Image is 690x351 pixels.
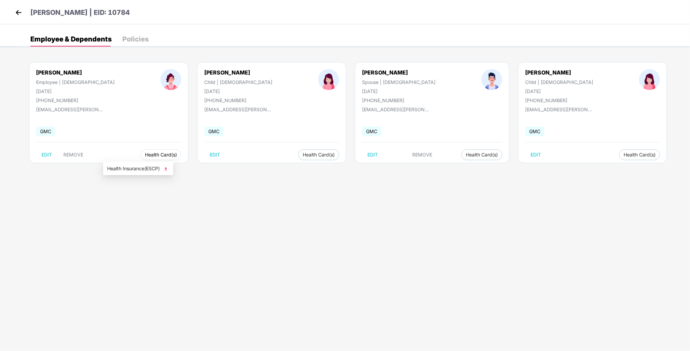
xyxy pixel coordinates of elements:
[619,149,660,160] button: Health Card(s)
[36,126,55,136] span: GMC
[362,97,436,103] div: [PHONE_NUMBER]
[145,153,177,156] span: Health Card(s)
[407,149,438,160] button: REMOVE
[362,79,436,85] div: Spouse | [DEMOGRAPHIC_DATA]
[160,69,181,90] img: profileImage
[298,149,339,160] button: Health Card(s)
[204,107,272,112] div: [EMAIL_ADDRESS][PERSON_NAME][DOMAIN_NAME]
[466,153,498,156] span: Health Card(s)
[58,149,89,160] button: REMOVE
[36,79,115,85] div: Employee | [DEMOGRAPHIC_DATA]
[639,69,660,90] img: profileImage
[36,97,115,103] div: [PHONE_NUMBER]
[362,126,381,136] span: GMC
[461,149,502,160] button: Health Card(s)
[30,7,130,18] p: [PERSON_NAME] | EID: 10784
[362,149,383,160] button: EDIT
[362,69,436,76] div: [PERSON_NAME]
[525,88,593,94] div: [DATE]
[210,152,220,157] span: EDIT
[525,126,544,136] span: GMC
[30,36,112,42] div: Employee & Dependents
[141,149,181,160] button: Health Card(s)
[531,152,541,157] span: EDIT
[107,165,169,172] span: Health Insurance(ESCP)
[122,36,149,42] div: Policies
[481,69,502,90] img: profileImage
[63,152,83,157] span: REMOVE
[525,79,593,85] div: Child | [DEMOGRAPHIC_DATA]
[624,153,656,156] span: Health Card(s)
[204,149,226,160] button: EDIT
[413,152,432,157] span: REMOVE
[41,152,52,157] span: EDIT
[204,97,272,103] div: [PHONE_NUMBER]
[362,107,429,112] div: [EMAIL_ADDRESS][PERSON_NAME][DOMAIN_NAME]
[36,107,103,112] div: [EMAIL_ADDRESS][PERSON_NAME][DOMAIN_NAME]
[204,79,272,85] div: Child | [DEMOGRAPHIC_DATA]
[525,69,593,76] div: [PERSON_NAME]
[204,126,223,136] span: GMC
[204,69,272,76] div: [PERSON_NAME]
[36,149,57,160] button: EDIT
[162,166,169,172] img: svg+xml;base64,PHN2ZyB4bWxucz0iaHR0cDovL3d3dy53My5vcmcvMjAwMC9zdmciIHhtbG5zOnhsaW5rPSJodHRwOi8vd3...
[362,88,436,94] div: [DATE]
[525,149,546,160] button: EDIT
[303,153,335,156] span: Health Card(s)
[525,107,593,112] div: [EMAIL_ADDRESS][PERSON_NAME][DOMAIN_NAME]
[367,152,378,157] span: EDIT
[318,69,339,90] img: profileImage
[13,7,24,18] img: back
[204,88,272,94] div: [DATE]
[36,69,115,76] div: [PERSON_NAME]
[36,88,115,94] div: [DATE]
[525,97,593,103] div: [PHONE_NUMBER]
